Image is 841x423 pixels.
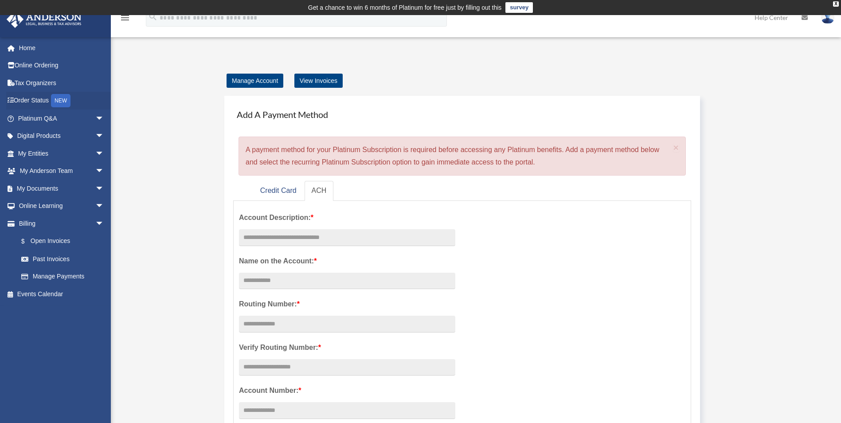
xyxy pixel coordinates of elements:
[833,1,839,7] div: close
[120,12,130,23] i: menu
[239,384,455,397] label: Account Number:
[6,180,117,197] a: My Documentsarrow_drop_down
[821,11,834,24] img: User Pic
[6,197,117,215] a: Online Learningarrow_drop_down
[12,232,117,251] a: $Open Invoices
[4,11,84,28] img: Anderson Advisors Platinum Portal
[6,110,117,127] a: Platinum Q&Aarrow_drop_down
[6,74,117,92] a: Tax Organizers
[95,127,113,145] span: arrow_drop_down
[239,298,455,310] label: Routing Number:
[6,127,117,145] a: Digital Productsarrow_drop_down
[305,181,334,201] a: ACH
[308,2,502,13] div: Get a chance to win 6 months of Platinum for free just by filling out this
[95,215,113,233] span: arrow_drop_down
[95,180,113,198] span: arrow_drop_down
[95,145,113,163] span: arrow_drop_down
[239,211,455,224] label: Account Description:
[673,142,679,153] span: ×
[6,39,117,57] a: Home
[148,12,158,22] i: search
[95,110,113,128] span: arrow_drop_down
[51,94,70,107] div: NEW
[239,137,686,176] div: A payment method for your Platinum Subscription is required before accessing any Platinum benefit...
[6,215,117,232] a: Billingarrow_drop_down
[12,268,113,286] a: Manage Payments
[227,74,283,88] a: Manage Account
[673,143,679,152] button: Close
[239,255,455,267] label: Name on the Account:
[6,92,117,110] a: Order StatusNEW
[95,162,113,180] span: arrow_drop_down
[12,250,117,268] a: Past Invoices
[95,197,113,215] span: arrow_drop_down
[294,74,343,88] a: View Invoices
[6,285,117,303] a: Events Calendar
[233,105,691,124] h4: Add A Payment Method
[239,341,455,354] label: Verify Routing Number:
[253,181,304,201] a: Credit Card
[505,2,533,13] a: survey
[6,162,117,180] a: My Anderson Teamarrow_drop_down
[6,145,117,162] a: My Entitiesarrow_drop_down
[120,16,130,23] a: menu
[26,236,31,247] span: $
[6,57,117,74] a: Online Ordering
